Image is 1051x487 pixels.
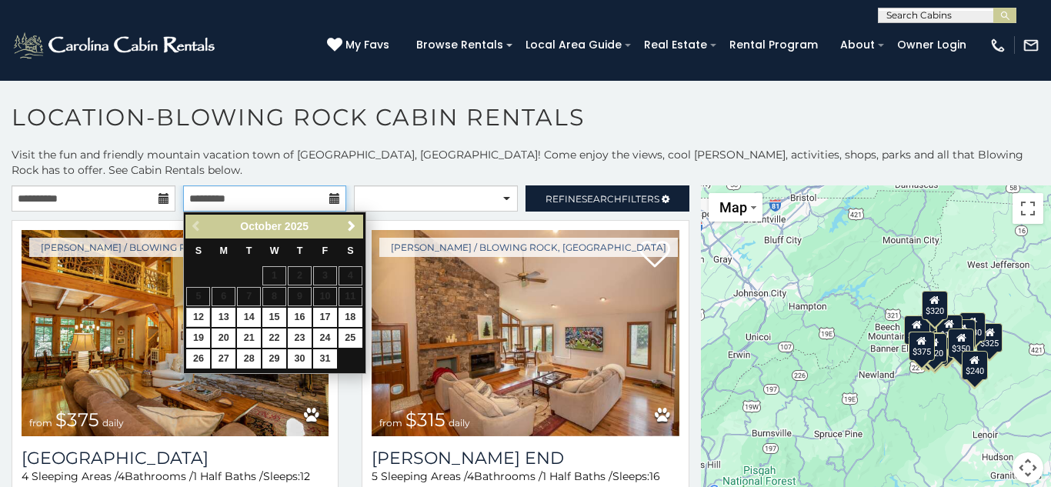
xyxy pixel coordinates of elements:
[29,238,328,257] a: [PERSON_NAME] / Blowing Rock, [GEOGRAPHIC_DATA]
[959,312,986,342] div: $930
[285,220,309,232] span: 2025
[246,245,252,256] span: Tuesday
[722,33,826,57] a: Rental Program
[1023,37,1039,54] img: mail-regular-white.png
[220,245,229,256] span: Monday
[518,33,629,57] a: Local Area Guide
[55,409,99,431] span: $375
[372,448,679,469] a: [PERSON_NAME] End
[962,350,988,379] div: $240
[240,220,282,232] span: October
[212,308,235,327] a: 13
[22,230,329,436] a: Mountain Song Lodge from $375 daily
[372,469,378,483] span: 5
[327,37,393,54] a: My Favs
[542,469,612,483] span: 1 Half Baths /
[546,193,659,205] span: Refine Filters
[195,245,202,256] span: Sunday
[904,315,930,345] div: $400
[649,469,660,483] span: 16
[709,193,762,222] button: Change map style
[212,349,235,369] a: 27
[193,469,263,483] span: 1 Half Baths /
[262,329,286,348] a: 22
[345,220,358,232] span: Next
[270,245,279,256] span: Wednesday
[22,469,28,483] span: 4
[372,230,679,436] a: Moss End from $315 daily
[372,448,679,469] h3: Moss End
[313,349,337,369] a: 31
[409,33,511,57] a: Browse Rentals
[102,417,124,429] span: daily
[313,308,337,327] a: 17
[288,349,312,369] a: 30
[405,409,445,431] span: $315
[379,417,402,429] span: from
[636,33,715,57] a: Real Estate
[288,308,312,327] a: 16
[339,308,362,327] a: 18
[347,245,353,256] span: Saturday
[22,448,329,469] a: [GEOGRAPHIC_DATA]
[212,329,235,348] a: 20
[949,319,976,349] div: $226
[29,417,52,429] span: from
[1013,452,1043,483] button: Map camera controls
[921,332,947,362] div: $220
[949,329,975,358] div: $350
[525,185,689,212] a: RefineSearchFilters
[22,230,329,436] img: Mountain Song Lodge
[1013,193,1043,224] button: Toggle fullscreen view
[262,308,286,327] a: 15
[342,217,362,236] a: Next
[322,245,329,256] span: Friday
[449,417,470,429] span: daily
[288,329,312,348] a: 23
[379,238,678,257] a: [PERSON_NAME] / Blowing Rock, [GEOGRAPHIC_DATA]
[909,331,935,360] div: $375
[118,469,125,483] span: 4
[186,329,210,348] a: 19
[977,323,1003,352] div: $325
[339,329,362,348] a: 25
[237,329,261,348] a: 21
[186,349,210,369] a: 26
[313,329,337,348] a: 24
[582,193,622,205] span: Search
[237,308,261,327] a: 14
[889,33,974,57] a: Owner Login
[719,199,747,215] span: Map
[237,349,261,369] a: 28
[345,37,389,53] span: My Favs
[297,245,303,256] span: Thursday
[916,334,943,363] div: $355
[989,37,1006,54] img: phone-regular-white.png
[936,314,963,343] div: $150
[22,448,329,469] h3: Mountain Song Lodge
[922,290,948,319] div: $320
[832,33,883,57] a: About
[300,469,310,483] span: 12
[467,469,474,483] span: 4
[12,30,219,61] img: White-1-2.png
[922,335,948,364] div: $345
[262,349,286,369] a: 29
[372,230,679,436] img: Moss End
[186,308,210,327] a: 12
